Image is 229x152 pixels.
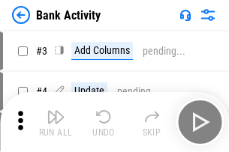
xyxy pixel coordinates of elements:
div: pending... [117,86,160,97]
img: Support [179,9,191,21]
img: Settings menu [199,6,217,24]
span: # 3 [36,45,47,57]
span: # 4 [36,85,47,97]
div: Bank Activity [36,8,101,22]
img: Back [12,6,30,24]
div: Update [71,82,107,100]
div: pending... [143,46,185,57]
div: Add Columns [71,42,133,60]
